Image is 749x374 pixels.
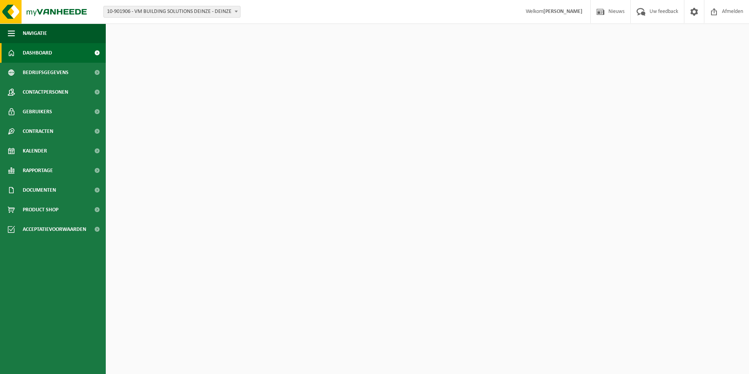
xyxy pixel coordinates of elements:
span: Documenten [23,180,56,200]
span: Dashboard [23,43,52,63]
span: Contracten [23,122,53,141]
strong: [PERSON_NAME] [543,9,583,15]
span: Product Shop [23,200,58,220]
span: 10-901906 - VM BUILDING SOLUTIONS DEINZE - DEINZE [103,6,241,18]
span: Acceptatievoorwaarden [23,220,86,239]
span: Kalender [23,141,47,161]
span: Navigatie [23,24,47,43]
span: Bedrijfsgegevens [23,63,69,82]
span: Contactpersonen [23,82,68,102]
span: Gebruikers [23,102,52,122]
span: 10-901906 - VM BUILDING SOLUTIONS DEINZE - DEINZE [104,6,240,17]
span: Rapportage [23,161,53,180]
